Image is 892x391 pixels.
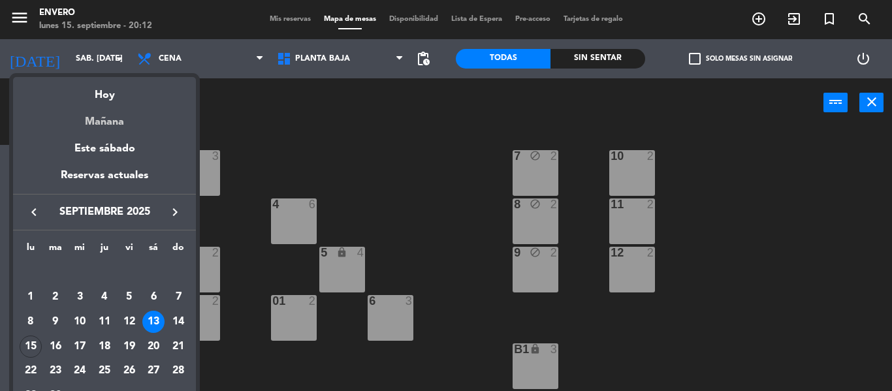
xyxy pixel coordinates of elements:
div: 9 [44,311,67,333]
span: septiembre 2025 [46,204,163,221]
div: 7 [167,286,189,308]
td: SEP. [18,260,191,285]
td: 1 de septiembre de 2025 [18,285,43,310]
div: 11 [93,311,116,333]
div: Este sábado [13,131,196,167]
td: 12 de septiembre de 2025 [117,309,142,334]
td: 17 de septiembre de 2025 [67,334,92,359]
div: Reservas actuales [13,167,196,194]
div: 27 [142,360,165,383]
th: jueves [92,240,117,260]
td: 28 de septiembre de 2025 [166,359,191,384]
div: 2 [44,286,67,308]
td: 25 de septiembre de 2025 [92,359,117,384]
th: viernes [117,240,142,260]
div: 4 [93,286,116,308]
div: 1 [20,286,42,308]
div: 26 [118,360,140,383]
td: 18 de septiembre de 2025 [92,334,117,359]
div: 16 [44,336,67,358]
th: domingo [166,240,191,260]
td: 21 de septiembre de 2025 [166,334,191,359]
td: 3 de septiembre de 2025 [67,285,92,310]
div: 24 [69,360,91,383]
div: 5 [118,286,140,308]
div: 23 [44,360,67,383]
div: Hoy [13,77,196,104]
th: lunes [18,240,43,260]
td: 4 de septiembre de 2025 [92,285,117,310]
th: sábado [142,240,167,260]
button: keyboard_arrow_right [163,204,187,221]
td: 24 de septiembre de 2025 [67,359,92,384]
td: 6 de septiembre de 2025 [142,285,167,310]
div: Mañana [13,104,196,131]
td: 23 de septiembre de 2025 [43,359,68,384]
td: 19 de septiembre de 2025 [117,334,142,359]
div: 6 [142,286,165,308]
td: 11 de septiembre de 2025 [92,309,117,334]
div: 15 [20,336,42,358]
td: 16 de septiembre de 2025 [43,334,68,359]
div: 22 [20,360,42,383]
div: 17 [69,336,91,358]
i: keyboard_arrow_right [167,204,183,220]
div: 20 [142,336,165,358]
td: 9 de septiembre de 2025 [43,309,68,334]
th: martes [43,240,68,260]
td: 27 de septiembre de 2025 [142,359,167,384]
td: 14 de septiembre de 2025 [166,309,191,334]
td: 7 de septiembre de 2025 [166,285,191,310]
div: 25 [93,360,116,383]
div: 3 [69,286,91,308]
div: 8 [20,311,42,333]
button: keyboard_arrow_left [22,204,46,221]
i: keyboard_arrow_left [26,204,42,220]
div: 13 [142,311,165,333]
td: 15 de septiembre de 2025 [18,334,43,359]
div: 18 [93,336,116,358]
div: 19 [118,336,140,358]
th: miércoles [67,240,92,260]
div: 28 [167,360,189,383]
td: 20 de septiembre de 2025 [142,334,167,359]
td: 10 de septiembre de 2025 [67,309,92,334]
div: 21 [167,336,189,358]
td: 5 de septiembre de 2025 [117,285,142,310]
td: 2 de septiembre de 2025 [43,285,68,310]
div: 10 [69,311,91,333]
td: 8 de septiembre de 2025 [18,309,43,334]
td: 13 de septiembre de 2025 [142,309,167,334]
div: 14 [167,311,189,333]
div: 12 [118,311,140,333]
td: 22 de septiembre de 2025 [18,359,43,384]
td: 26 de septiembre de 2025 [117,359,142,384]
